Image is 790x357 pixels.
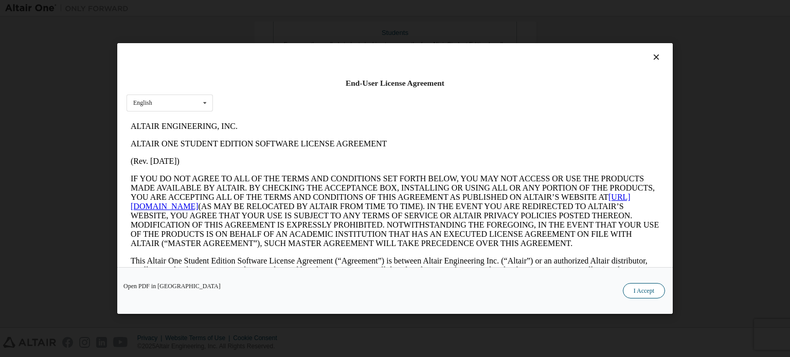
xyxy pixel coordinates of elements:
[623,283,665,298] button: I Accept
[127,78,663,88] div: End-User License Agreement
[4,22,533,31] p: ALTAIR ONE STUDENT EDITION SOFTWARE LICENSE AGREEMENT
[4,57,533,130] p: IF YOU DO NOT AGREE TO ALL OF THE TERMS AND CONDITIONS SET FORTH BELOW, YOU MAY NOT ACCESS OR USE...
[4,39,533,48] p: (Rev. [DATE])
[133,100,152,106] div: English
[4,75,504,93] a: [URL][DOMAIN_NAME]
[4,139,533,176] p: This Altair One Student Edition Software License Agreement (“Agreement”) is between Altair Engine...
[4,4,533,13] p: ALTAIR ENGINEERING, INC.
[123,283,221,289] a: Open PDF in [GEOGRAPHIC_DATA]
